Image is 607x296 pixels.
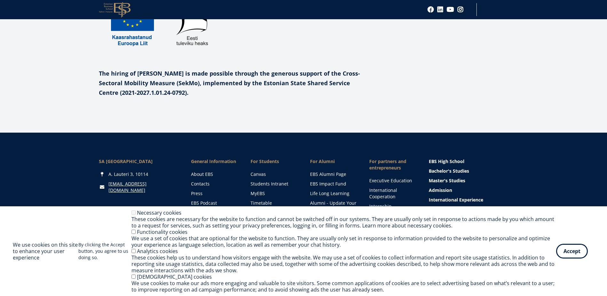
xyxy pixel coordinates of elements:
a: International Experience [429,197,508,203]
a: Timetable [251,200,297,206]
a: Youtube [447,6,454,13]
strong: The hiring of [PERSON_NAME] is made possible through the generous support of the Cross-Sectoral M... [99,70,360,96]
a: Linkedin [437,6,443,13]
div: These cookies are necessary for the website to function and cannot be switched off in our systems... [132,216,556,229]
a: Admission [429,187,508,193]
a: EBS Impact Fund [310,181,357,187]
div: We use a set of cookies that are optional for the website to function. They are usually only set ... [132,235,556,248]
a: About EBS [191,171,238,177]
a: For Students [251,158,297,165]
a: EBS High School [429,158,508,165]
a: Students Intranet [251,181,297,187]
a: Bachelor's Studies [429,168,508,174]
a: Contacts [191,181,238,187]
a: Press [191,190,238,197]
p: By clicking the Accept button, you agree to us doing so. [78,242,132,261]
a: Master's Studies [429,177,508,184]
a: [EMAIL_ADDRESS][DOMAIN_NAME] [108,181,179,193]
div: We use cookies to make our ads more engaging and valuable to site visitors. Some common applicati... [132,280,556,293]
a: MyEBS [251,190,297,197]
a: EBS Podcast [191,200,238,206]
label: [DEMOGRAPHIC_DATA] cookies [137,273,212,280]
div: These cookies help us to understand how visitors engage with the website. We may use a set of coo... [132,254,556,274]
div: A. Lauteri 3, 10114 [99,171,179,177]
label: Functionality cookies [137,228,188,235]
h2: We use cookies on this site to enhance your user experience [13,242,78,261]
a: Instagram [457,6,464,13]
a: Life Long Learning [310,190,357,197]
span: For partners and entrepreneurs [369,158,416,171]
span: For Alumni [310,158,357,165]
span: General Information [191,158,238,165]
a: EBS Alumni Page [310,171,357,177]
div: SA [GEOGRAPHIC_DATA] [99,158,179,165]
a: Alumni - Update Your Data [310,200,357,213]
button: Accept [556,244,588,259]
a: Executive Education [369,177,416,184]
a: Internship Programme [369,203,416,216]
label: Analytics cookies [137,248,178,255]
a: International Cooperation [369,187,416,200]
label: Necessary cookies [137,209,181,216]
a: Facebook [427,6,434,13]
a: Canvas [251,171,297,177]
